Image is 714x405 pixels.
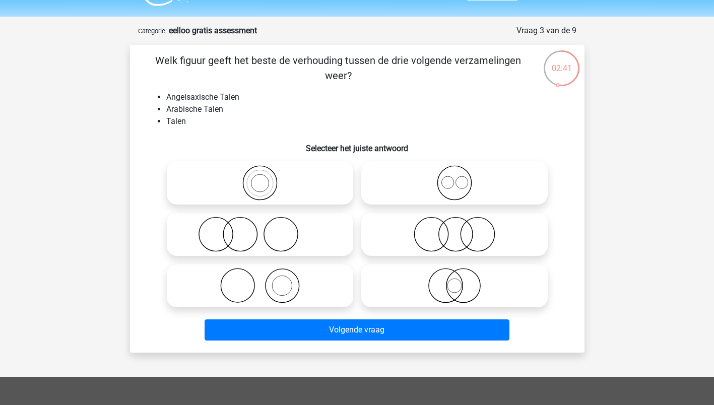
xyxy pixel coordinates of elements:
[166,103,568,115] li: Arabische Talen
[146,53,531,83] p: Welk figuur geeft het beste de verhouding tussen de drie volgende verzamelingen weer?
[166,115,568,127] li: Talen
[543,49,580,75] div: 02:41
[146,136,568,153] h6: Selecteer het juiste antwoord
[166,91,568,103] li: Angelsaxische Talen
[205,319,509,341] button: Volgende vraag
[169,26,257,35] strong: eelloo gratis assessment
[516,25,576,37] div: Vraag 3 van de 9
[138,27,167,35] small: Categorie:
